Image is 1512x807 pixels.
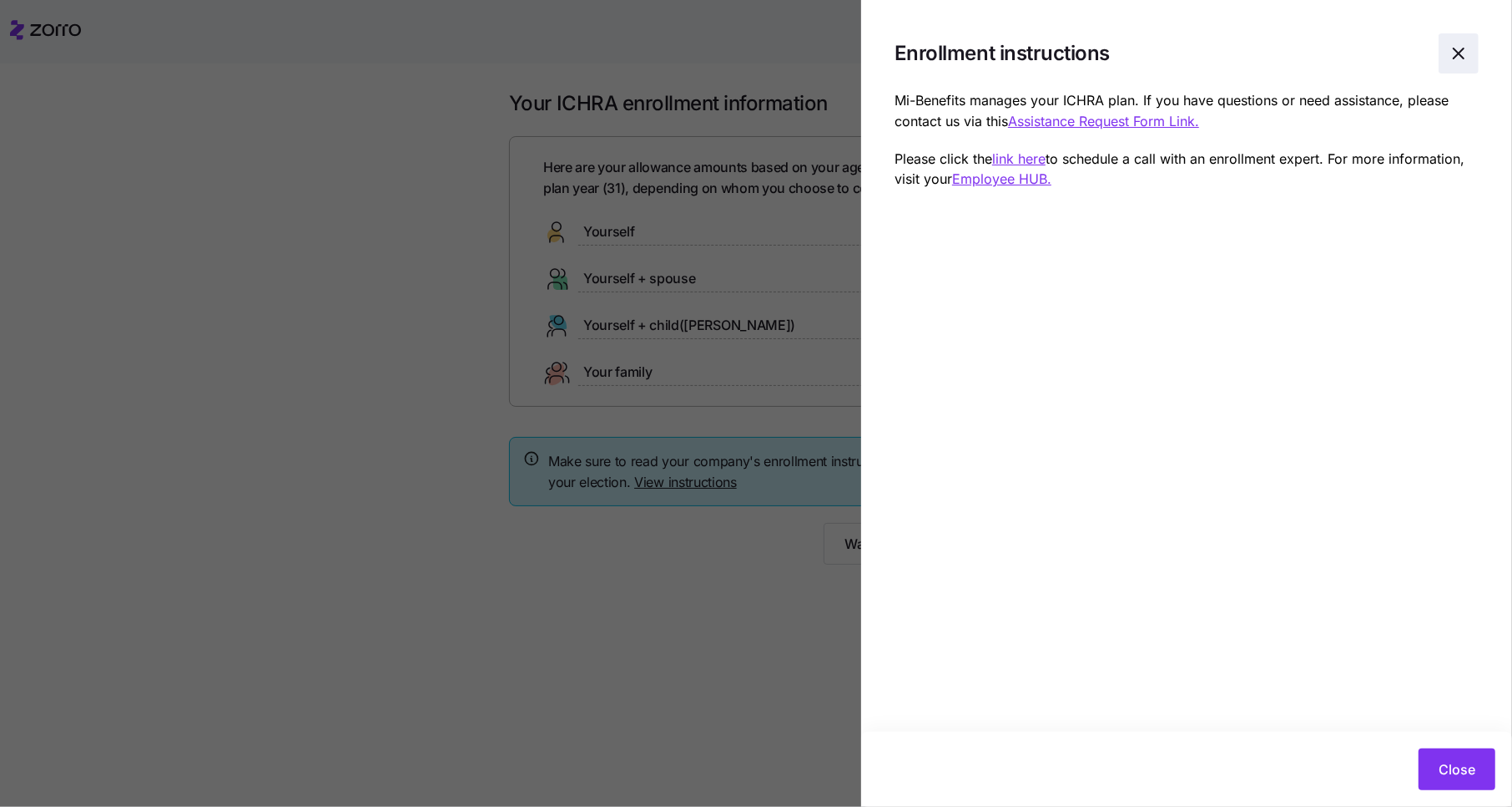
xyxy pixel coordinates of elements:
[1419,749,1495,790] button: Close
[992,150,1046,167] a: link here
[895,149,1479,190] p: Please click the to schedule a call with an enrollment expert. For more information, visit your
[895,90,1479,132] p: Mi-Benefits manages your ICHRA plan. If you have questions or need assistance, please contact us ...
[895,40,1425,66] h1: Enrollment instructions
[1008,113,1199,129] a: Assistance Request Form Link.
[952,170,1051,187] a: Employee HUB.
[1439,759,1475,779] span: Close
